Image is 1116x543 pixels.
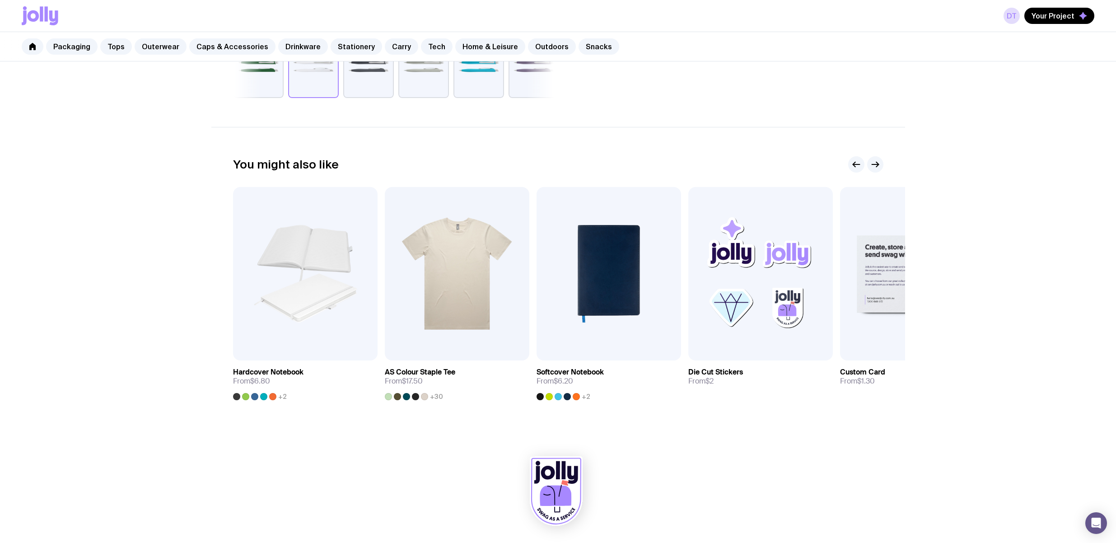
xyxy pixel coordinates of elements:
a: Tops [100,38,132,55]
span: +2 [582,393,590,400]
a: Hardcover NotebookFrom$6.80+2 [233,360,378,400]
span: $17.50 [402,376,423,386]
h3: Hardcover Notebook [233,368,304,377]
span: From [840,377,875,386]
a: Outdoors [528,38,576,55]
span: From [688,377,714,386]
span: $6.80 [250,376,270,386]
a: Stationery [331,38,382,55]
a: DT [1004,8,1020,24]
a: AS Colour Staple TeeFrom$17.50+30 [385,360,529,400]
span: Your Project [1032,11,1074,20]
span: $1.30 [857,376,875,386]
span: $6.20 [554,376,573,386]
a: Tech [421,38,453,55]
div: Open Intercom Messenger [1085,512,1107,534]
button: Your Project [1024,8,1094,24]
span: +2 [278,393,287,400]
a: Custom CardFrom$1.30 [840,360,985,393]
a: Snacks [579,38,619,55]
a: Softcover NotebookFrom$6.20+2 [537,360,681,400]
span: From [233,377,270,386]
span: From [385,377,423,386]
h3: Die Cut Stickers [688,368,743,377]
h3: AS Colour Staple Tee [385,368,455,377]
h2: You might also like [233,158,339,171]
a: Carry [385,38,418,55]
a: Die Cut StickersFrom$2 [688,360,833,393]
span: +30 [430,393,443,400]
a: Caps & Accessories [189,38,275,55]
span: $2 [705,376,714,386]
h3: Softcover Notebook [537,368,604,377]
a: Outerwear [135,38,187,55]
a: Home & Leisure [455,38,525,55]
span: From [537,377,573,386]
a: Packaging [46,38,98,55]
a: Drinkware [278,38,328,55]
h3: Custom Card [840,368,885,377]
